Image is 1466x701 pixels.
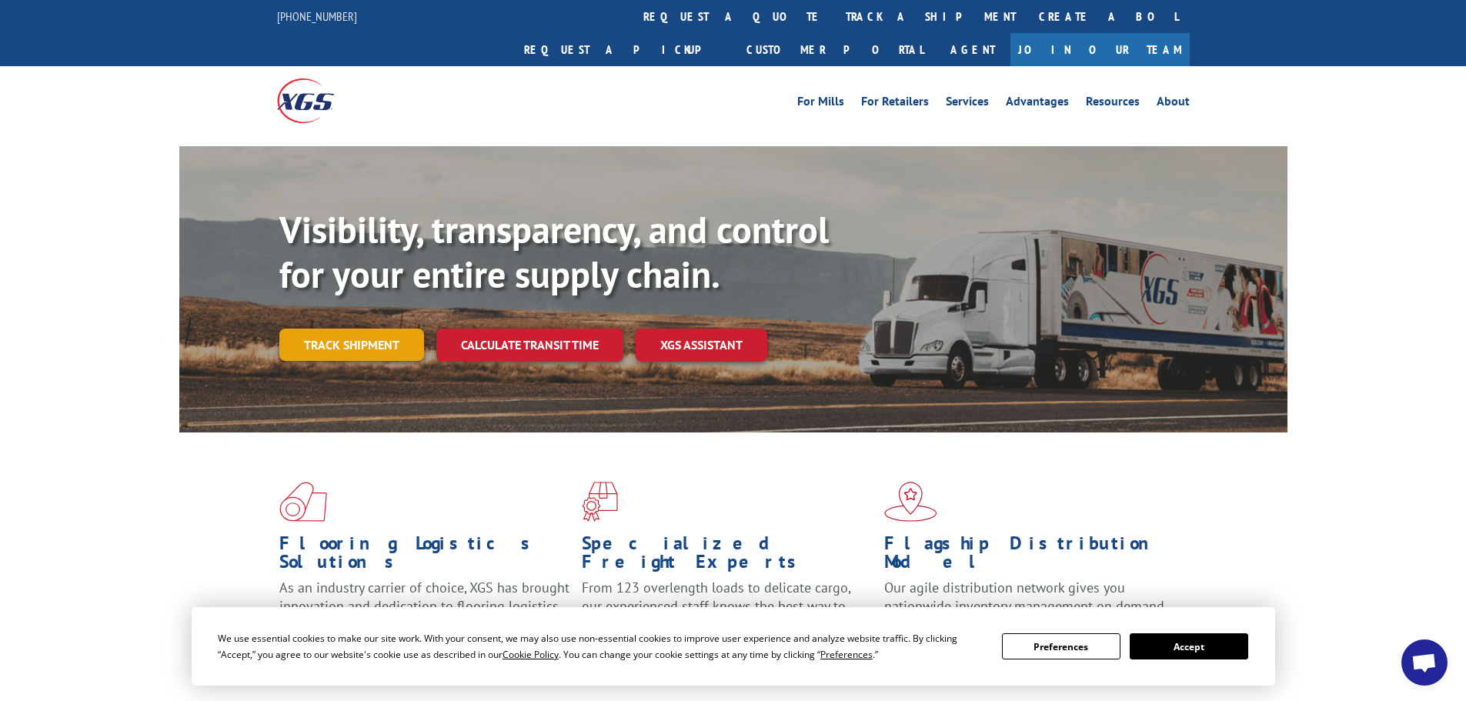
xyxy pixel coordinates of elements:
img: xgs-icon-flagship-distribution-model-red [884,482,937,522]
a: [PHONE_NUMBER] [277,8,357,24]
a: Agent [935,33,1010,66]
a: For Retailers [861,95,929,112]
button: Accept [1130,633,1248,659]
a: Advantages [1006,95,1069,112]
b: Visibility, transparency, and control for your entire supply chain. [279,205,829,298]
a: Open chat [1401,639,1448,686]
a: For Mills [797,95,844,112]
a: XGS ASSISTANT [636,329,767,362]
p: From 123 overlength loads to delicate cargo, our experienced staff knows the best way to move you... [582,579,873,647]
h1: Flagship Distribution Model [884,534,1175,579]
a: Resources [1086,95,1140,112]
a: About [1157,95,1190,112]
span: Cookie Policy [503,648,559,661]
a: Join Our Team [1010,33,1190,66]
img: xgs-icon-focused-on-flooring-red [582,482,618,522]
img: xgs-icon-total-supply-chain-intelligence-red [279,482,327,522]
span: Preferences [820,648,873,661]
div: Cookie Consent Prompt [192,607,1275,686]
a: Services [946,95,989,112]
a: Request a pickup [513,33,735,66]
a: Customer Portal [735,33,935,66]
span: As an industry carrier of choice, XGS has brought innovation and dedication to flooring logistics... [279,579,569,633]
h1: Specialized Freight Experts [582,534,873,579]
a: Calculate transit time [436,329,623,362]
h1: Flooring Logistics Solutions [279,534,570,579]
div: We use essential cookies to make our site work. With your consent, we may also use non-essential ... [218,630,983,663]
span: Our agile distribution network gives you nationwide inventory management on demand. [884,579,1167,615]
button: Preferences [1002,633,1120,659]
a: Track shipment [279,329,424,361]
